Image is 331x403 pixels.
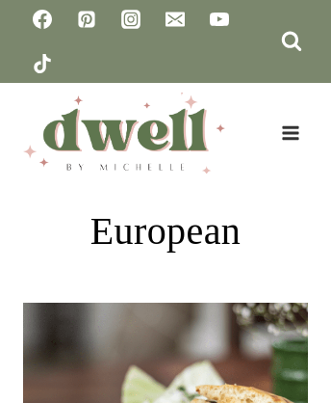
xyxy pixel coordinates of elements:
button: View Search Form [275,25,308,58]
h1: European [90,202,241,260]
img: DWELL by michelle [23,93,225,174]
a: TikTok [23,44,62,83]
button: Open menu [272,118,308,148]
